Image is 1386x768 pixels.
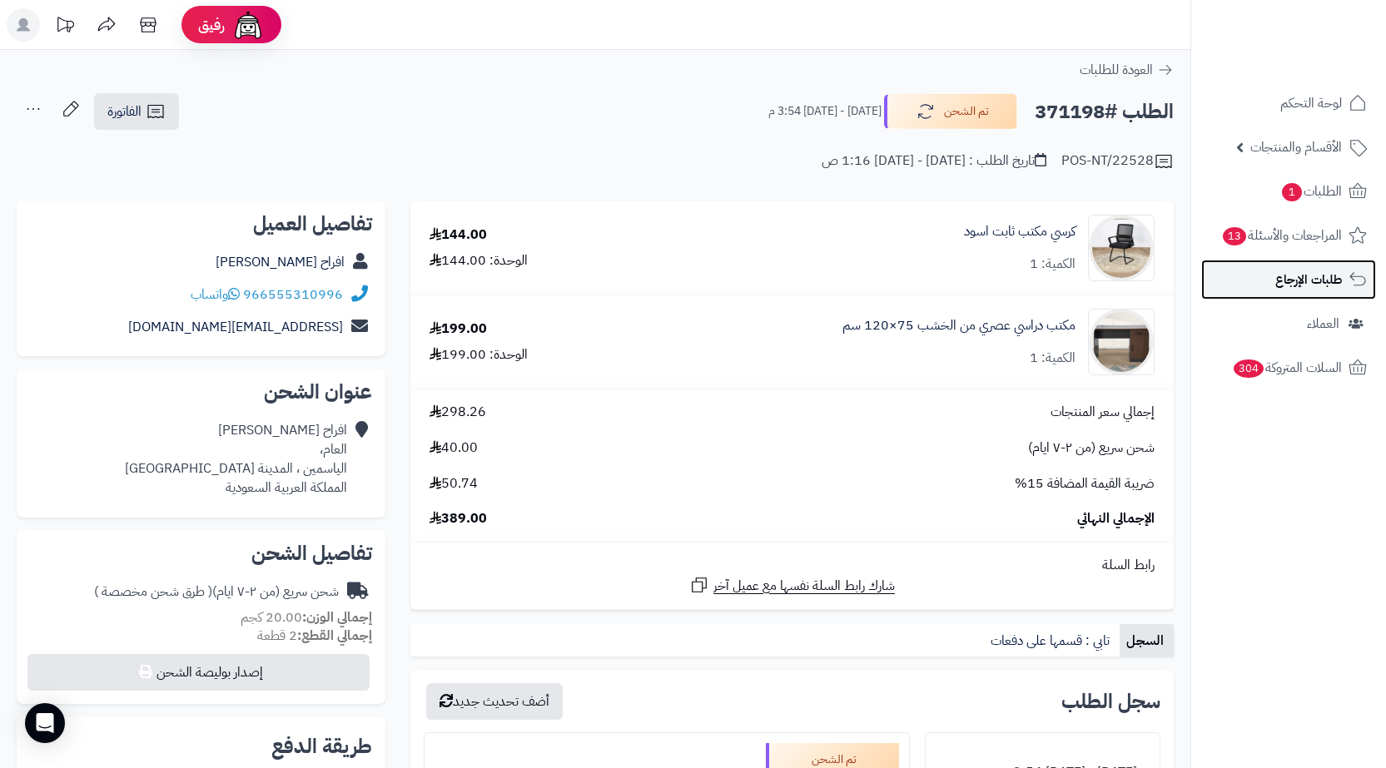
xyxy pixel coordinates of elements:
[30,543,372,563] h2: تفاصيل الشحن
[430,509,487,528] span: 389.00
[426,683,563,720] button: أضف تحديث جديد
[1201,83,1376,123] a: لوحة التحكم
[1120,624,1174,657] a: السجل
[1030,255,1076,274] div: الكمية: 1
[1282,183,1302,201] span: 1
[1201,260,1376,300] a: طلبات الإرجاع
[1201,171,1376,211] a: الطلبات1
[241,607,372,627] small: 20.00 كجم
[191,285,240,305] a: واتساب
[30,382,372,402] h2: عنوان الشحن
[1201,304,1376,344] a: العملاء
[984,624,1120,657] a: تابي : قسمها على دفعات
[1089,309,1154,375] img: 1751106397-1-90x90.jpg
[302,607,372,627] strong: إجمالي الوزن:
[1061,151,1174,171] div: POS-NT/22528
[1201,216,1376,255] a: المراجعات والأسئلة13
[243,285,343,305] a: 966555310996
[1275,268,1342,291] span: طلبات الإرجاع
[216,252,345,272] a: افراح [PERSON_NAME]
[1051,403,1155,422] span: إجمالي سعر المنتجات
[1201,348,1376,388] a: السلات المتروكة304
[1035,95,1174,129] h2: الطلب #371198
[94,93,179,130] a: الفاتورة
[430,403,486,422] span: 298.26
[1232,356,1342,379] span: السلات المتروكة
[1280,180,1342,203] span: الطلبات
[1280,92,1342,115] span: لوحة التحكم
[94,582,212,602] span: ( طرق شحن مخصصة )
[1028,439,1155,458] span: شحن سريع (من ٢-٧ ايام)
[689,575,895,596] a: شارك رابط السلة نفسها مع عميل آخر
[125,421,347,497] div: افراح [PERSON_NAME] العام، الياسمين ، المدينة [GEOGRAPHIC_DATA] المملكة العربية السعودية
[430,251,528,270] div: الوحدة: 144.00
[271,736,372,756] h2: طريقة الدفع
[417,556,1167,575] div: رابط السلة
[1080,60,1153,80] span: العودة للطلبات
[768,103,882,120] small: [DATE] - [DATE] 3:54 م
[198,15,225,35] span: رفيق
[1273,45,1370,80] img: logo-2.png
[94,582,339,602] div: شحن سريع (من ٢-٧ ايام)
[713,577,895,596] span: شارك رابط السلة نفسها مع عميل آخر
[1250,136,1342,159] span: الأقسام والمنتجات
[1223,227,1246,245] span: 13
[1080,60,1174,80] a: العودة للطلبات
[1221,224,1342,247] span: المراجعات والأسئلة
[44,8,86,46] a: تحديثات المنصة
[1234,359,1264,378] span: 304
[884,94,1017,129] button: تم الشحن
[430,474,478,493] span: 50.74
[107,102,142,121] span: الفاتورة
[1030,349,1076,368] div: الكمية: 1
[1077,509,1155,528] span: الإجمالي النهائي
[25,703,65,743] div: Open Intercom Messenger
[1089,215,1154,281] img: 1746973940-2-90x90.jpg
[430,439,478,458] span: 40.00
[842,316,1076,335] a: مكتب دراسي عصري من الخشب 75×120 سم
[128,317,343,337] a: [EMAIL_ADDRESS][DOMAIN_NAME]
[430,345,528,364] div: الوحدة: 199.00
[1307,312,1339,335] span: العملاء
[822,151,1046,171] div: تاريخ الطلب : [DATE] - [DATE] 1:16 ص
[1061,691,1160,711] h3: سجل الطلب
[430,320,487,339] div: 199.00
[964,222,1076,241] a: كرسي مكتب ثابت اسود
[430,225,487,245] div: 144.00
[297,626,372,646] strong: إجمالي القطع:
[30,214,372,234] h2: تفاصيل العميل
[27,654,370,691] button: إصدار بوليصة الشحن
[1015,474,1155,493] span: ضريبة القيمة المضافة 15%
[257,626,372,646] small: 2 قطعة
[231,8,265,42] img: ai-face.png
